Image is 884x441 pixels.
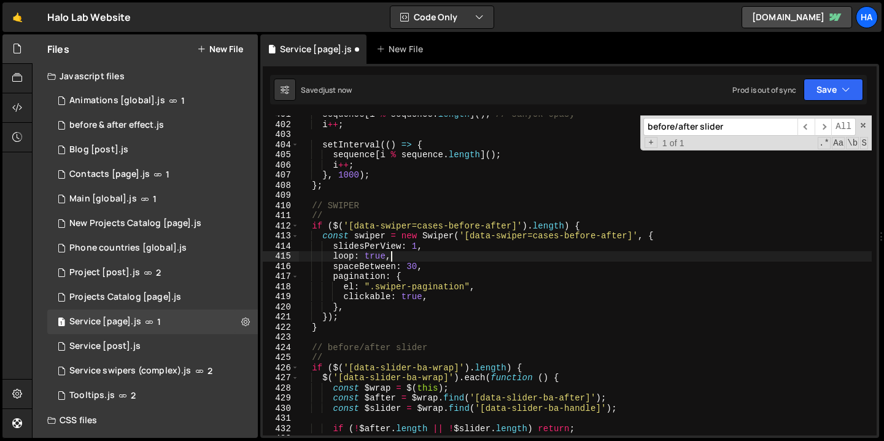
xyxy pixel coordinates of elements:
div: 826/8916.js [47,260,258,285]
div: 408 [263,181,299,191]
div: 826/2754.js [47,88,258,113]
span: Alt-Enter [831,118,856,136]
div: 826/19389.js [47,113,258,138]
span: 1 [157,317,161,327]
div: 826/18329.js [47,383,258,408]
div: 422 [263,322,299,333]
div: Service swipers (complex).js [69,365,191,377]
div: Tooltips.js [69,390,115,401]
div: New File [376,43,428,55]
div: 419 [263,292,299,302]
span: ​ [797,118,815,136]
span: RegExp Search [818,137,831,149]
div: 416 [263,262,299,272]
div: 826/7934.js [47,334,258,359]
span: Search In Selection [860,137,868,149]
div: 826/1521.js [47,187,258,211]
div: 432 [263,424,299,434]
div: Javascript files [33,64,258,88]
div: Blog [post].js [69,144,128,155]
div: 427 [263,373,299,383]
div: 418 [263,282,299,292]
div: Service [page].js [280,43,352,55]
div: Project [post].js [69,267,140,278]
div: 410 [263,201,299,211]
span: 2 [131,391,136,400]
div: 826/10500.js [47,310,258,334]
div: 826/10093.js [47,285,258,310]
span: 1 [153,194,157,204]
div: 826/45771.js [47,211,258,236]
a: Ha [856,6,878,28]
div: before & after effect.js [69,120,164,131]
div: 430 [263,404,299,414]
div: 826/1551.js [47,162,258,187]
div: 826/24828.js [47,236,258,260]
div: Saved [301,85,352,95]
div: 421 [263,312,299,322]
div: 405 [263,150,299,160]
div: Contacts [page].js [69,169,150,180]
div: 426 [263,363,299,373]
div: 826/3363.js [47,138,258,162]
button: Code Only [390,6,494,28]
div: Service [page].js [69,316,141,327]
div: 428 [263,383,299,394]
div: 411 [263,211,299,221]
div: 420 [263,302,299,313]
div: 431 [263,413,299,424]
div: Halo Lab Website [47,10,131,25]
div: 412 [263,221,299,232]
div: Main [global].js [69,193,137,205]
div: 425 [263,353,299,363]
span: Toggle Replace mode [645,137,657,149]
div: 406 [263,160,299,171]
div: Phone countries [global].js [69,243,187,254]
div: New Projects Catalog [page].js [69,218,201,229]
div: Animations [global].js [69,95,165,106]
div: 423 [263,332,299,343]
span: ​ [815,118,832,136]
span: Whole Word Search [846,137,859,149]
h2: Files [47,42,69,56]
span: 1 [166,170,169,179]
div: 404 [263,140,299,150]
div: Projects Catalog [page].js [69,292,181,303]
div: 402 [263,120,299,130]
button: New File [197,44,243,54]
div: Prod is out of sync [732,85,796,95]
a: [DOMAIN_NAME] [742,6,852,28]
span: 2 [156,268,161,278]
a: 🤙 [2,2,33,32]
div: just now [323,85,352,95]
div: 409 [263,190,299,201]
div: 417 [263,271,299,282]
span: 1 of 1 [657,138,689,149]
span: 1 [58,318,65,328]
div: CSS files [33,408,258,432]
input: Search for [643,118,797,136]
div: 413 [263,231,299,241]
span: 2 [207,366,212,376]
button: Save [804,79,863,101]
div: 826/8793.js [47,359,258,383]
div: Service [post].js [69,341,141,352]
div: 429 [263,393,299,404]
div: 414 [263,241,299,252]
div: 403 [263,130,299,140]
div: 424 [263,343,299,353]
div: 407 [263,170,299,181]
span: 1 [181,96,185,106]
div: 415 [263,251,299,262]
span: CaseSensitive Search [832,137,845,149]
